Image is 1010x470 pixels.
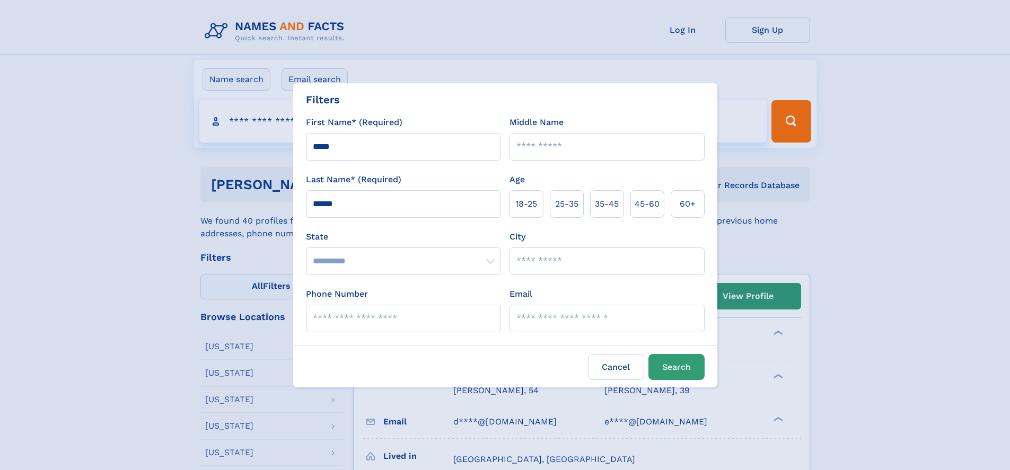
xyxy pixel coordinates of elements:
[648,354,705,380] button: Search
[595,198,619,210] span: 35‑45
[306,288,368,300] label: Phone Number
[306,173,401,186] label: Last Name* (Required)
[306,92,340,108] div: Filters
[515,198,537,210] span: 18‑25
[588,354,644,380] label: Cancel
[510,116,564,129] label: Middle Name
[306,230,501,243] label: State
[510,173,525,186] label: Age
[306,116,402,129] label: First Name* (Required)
[510,288,532,300] label: Email
[510,230,525,243] label: City
[555,198,578,210] span: 25‑35
[635,198,660,210] span: 45‑60
[680,198,696,210] span: 60+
